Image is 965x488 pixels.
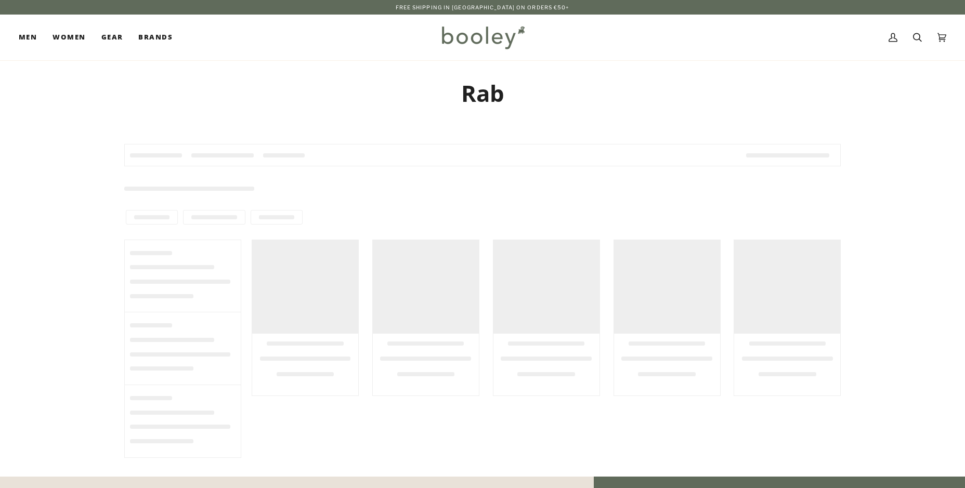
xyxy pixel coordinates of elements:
[437,22,528,52] img: Booley
[138,32,173,43] span: Brands
[19,32,37,43] span: Men
[124,79,841,108] h1: Rab
[396,3,570,11] p: Free Shipping in [GEOGRAPHIC_DATA] on Orders €50+
[53,32,85,43] span: Women
[131,15,180,60] a: Brands
[19,15,45,60] a: Men
[101,32,123,43] span: Gear
[45,15,93,60] a: Women
[94,15,131,60] a: Gear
